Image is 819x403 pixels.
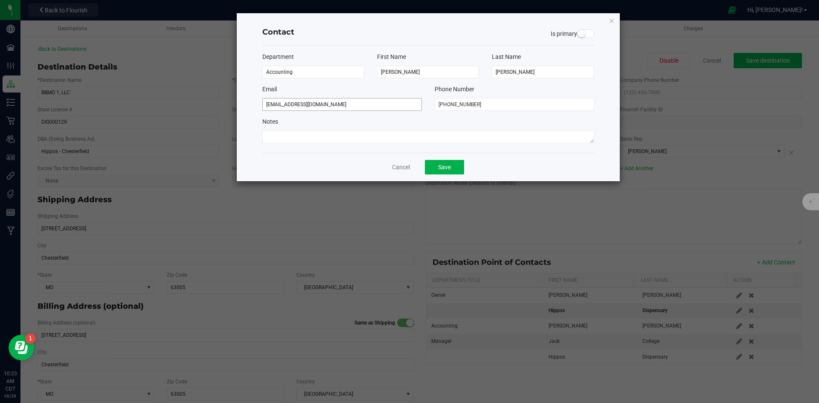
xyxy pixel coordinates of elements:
[262,53,294,60] span: Department
[492,53,521,60] span: Last Name
[9,335,34,360] iframe: Resource center
[435,98,594,111] input: (123) 456-7890
[25,333,35,344] iframe: Resource center unread badge
[262,27,594,38] h4: Contact
[435,86,474,93] span: Phone Number
[262,86,277,93] span: Email
[425,160,464,174] button: Save
[551,30,577,37] span: Is primary
[392,163,410,171] button: Cancel
[262,118,278,125] span: Notes
[377,53,406,60] span: First Name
